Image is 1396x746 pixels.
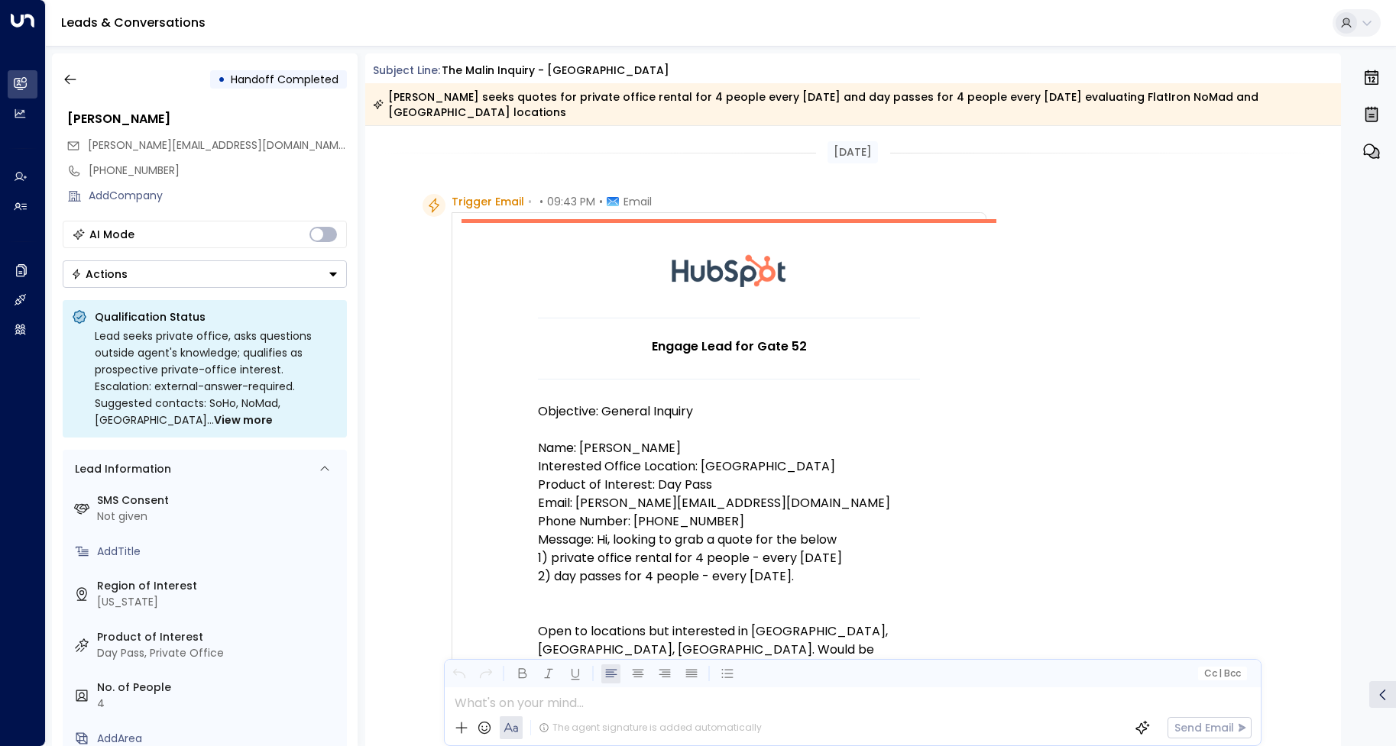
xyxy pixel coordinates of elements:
[538,476,920,494] p: Product of Interest: Day Pass
[672,223,786,318] img: HubSpot
[452,194,524,209] span: Trigger Email
[70,461,171,477] div: Lead Information
[63,260,347,288] div: Button group with a nested menu
[599,194,603,209] span: •
[97,492,341,509] label: SMS Consent
[442,63,669,79] div: The Malin Inquiry - [GEOGRAPHIC_DATA]
[231,72,338,87] span: Handoff Completed
[538,337,920,356] h1: Engage Lead for Gate 52
[89,227,134,242] div: AI Mode
[373,89,1333,120] div: [PERSON_NAME] seeks quotes for private office rental for 4 people every [DATE] and day passes for...
[1198,667,1247,681] button: Cc|Bcc
[97,629,341,645] label: Product of Interest
[547,194,595,209] span: 09:43 PM
[97,594,341,610] div: [US_STATE]
[97,645,341,661] div: Day Pass, Private Office
[71,267,128,281] div: Actions
[95,309,338,325] p: Qualification Status
[97,509,341,525] div: Not given
[539,721,762,735] div: The agent signature is added automatically
[97,680,341,696] label: No. of People
[97,696,341,712] div: 4
[449,664,468,683] button: Undo
[538,402,920,421] p: Objective: General Inquiry
[97,544,341,560] div: AddTitle
[214,412,273,428] span: View more
[624,194,652,209] span: Email
[538,512,920,531] p: Phone Number: [PHONE_NUMBER]
[218,66,225,93] div: •
[538,494,920,512] p: Email: [PERSON_NAME][EMAIL_ADDRESS][DOMAIN_NAME]
[528,194,532,209] span: •
[67,110,347,128] div: [PERSON_NAME]
[61,14,206,31] a: Leads & Conversations
[63,260,347,288] button: Actions
[88,137,347,153] span: evelyn@gate52.com
[538,531,920,732] p: Message: Hi, looking to grab a quote for the below 1) private office rental for 4 people - every ...
[89,163,347,179] div: [PHONE_NUMBER]
[373,63,440,78] span: Subject Line:
[1219,668,1222,679] span: |
[1204,668,1241,679] span: Cc Bcc
[95,328,338,428] div: Lead seeks private office, asks questions outside agent's knowledge; qualifies as prospective pri...
[476,664,495,683] button: Redo
[97,578,341,594] label: Region of Interest
[539,194,543,209] span: •
[538,439,920,457] p: Name: [PERSON_NAME]
[538,457,920,476] p: Interested Office Location: [GEOGRAPHIC_DATA]
[89,188,347,204] div: AddCompany
[88,137,348,153] span: [PERSON_NAME][EMAIL_ADDRESS][DOMAIN_NAME]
